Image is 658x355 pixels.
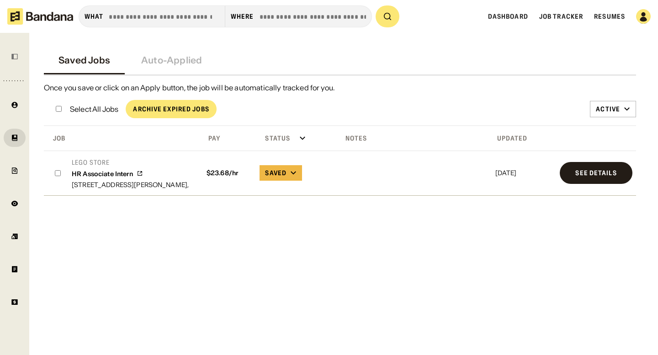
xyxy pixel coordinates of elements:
[258,131,334,145] div: Click toggle to sort ascending
[72,158,189,188] a: Lego StoreHR Associate Intern[STREET_ADDRESS][PERSON_NAME],
[575,170,616,176] div: See Details
[495,170,553,176] div: [DATE]
[70,105,118,113] div: Select All Jobs
[201,134,220,142] div: Pay
[46,134,65,142] div: Job
[46,131,197,145] div: Click toggle to sort descending
[44,83,636,93] div: Once you save or click on an Apply button, the job will be automatically tracked for you.
[72,170,133,178] div: HR Associate Intern
[85,12,103,21] div: what
[72,182,189,188] div: [STREET_ADDRESS][PERSON_NAME],
[493,131,555,145] div: Click toggle to sort descending
[539,12,583,21] a: Job Tracker
[203,169,253,177] div: $ 23.68 /hr
[258,134,290,142] div: Status
[493,134,528,142] div: Updated
[338,134,367,142] div: Notes
[338,131,490,145] div: Click toggle to sort ascending
[231,12,254,21] div: Where
[72,158,189,167] div: Lego Store
[488,12,528,21] a: Dashboard
[596,105,620,113] div: Active
[265,169,287,177] div: Saved
[201,131,255,145] div: Click toggle to sort ascending
[58,55,110,66] div: Saved Jobs
[594,12,625,21] a: Resumes
[7,8,73,25] img: Bandana logotype
[141,55,202,66] div: Auto-Applied
[133,106,209,112] div: Archive Expired Jobs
